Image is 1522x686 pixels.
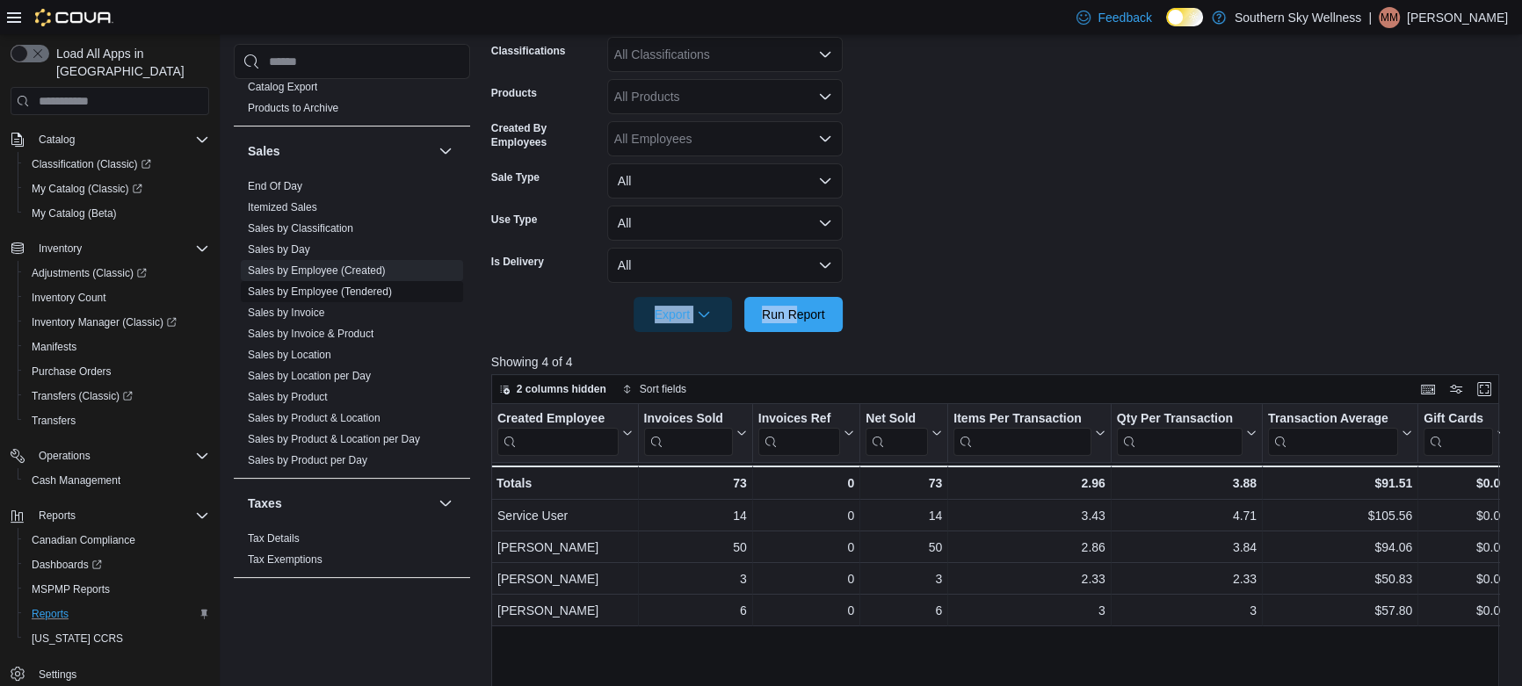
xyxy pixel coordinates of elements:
[248,532,300,545] a: Tax Details
[18,201,216,226] button: My Catalog (Beta)
[248,495,431,512] button: Taxes
[18,408,216,433] button: Transfers
[25,628,209,649] span: Washington CCRS
[248,102,338,114] a: Products to Archive
[248,348,331,362] span: Sales by Location
[25,361,209,382] span: Purchase Orders
[248,453,367,467] span: Sales by Product per Day
[32,473,120,487] span: Cash Management
[1098,9,1151,26] span: Feedback
[491,86,537,100] label: Products
[758,411,840,428] div: Invoices Ref
[492,379,613,400] button: 2 columns hidden
[32,206,117,220] span: My Catalog (Beta)
[1424,505,1507,526] div: $0.00
[248,370,371,382] a: Sales by Location per Day
[25,203,209,224] span: My Catalog (Beta)
[248,221,353,235] span: Sales by Classification
[248,369,371,383] span: Sales by Location per Day
[18,359,216,384] button: Purchase Orders
[248,553,323,566] a: Tax Exemptions
[248,433,420,445] a: Sales by Product & Location per Day
[25,530,142,551] a: Canadian Compliance
[248,412,380,424] a: Sales by Product & Location
[25,178,149,199] a: My Catalog (Classic)
[25,361,119,382] a: Purchase Orders
[25,386,140,407] a: Transfers (Classic)
[32,445,98,466] button: Operations
[32,129,209,150] span: Catalog
[643,600,746,621] div: 6
[25,579,117,600] a: MSPMP Reports
[1166,8,1203,26] input: Dark Mode
[248,285,392,298] a: Sales by Employee (Tendered)
[643,537,746,558] div: 50
[18,335,216,359] button: Manifests
[248,552,323,567] span: Tax Exemptions
[496,473,633,494] div: Totals
[758,473,854,494] div: 0
[25,312,209,333] span: Inventory Manager (Classic)
[1417,379,1439,400] button: Keyboard shortcuts
[248,142,431,160] button: Sales
[607,206,843,241] button: All
[248,307,324,319] a: Sales by Invoice
[615,379,693,400] button: Sort fields
[25,579,209,600] span: MSPMP Reports
[866,537,942,558] div: 50
[18,528,216,552] button: Canadian Compliance
[32,365,112,379] span: Purchase Orders
[248,201,317,213] a: Itemized Sales
[1117,600,1257,621] div: 3
[866,411,928,428] div: Net Sold
[953,411,1091,428] div: Items Per Transaction
[25,470,209,491] span: Cash Management
[953,568,1105,589] div: 2.33
[32,558,102,572] span: Dashboards
[32,238,89,259] button: Inventory
[643,411,732,456] div: Invoices Sold
[32,445,209,466] span: Operations
[953,537,1105,558] div: 2.86
[4,236,216,261] button: Inventory
[435,493,456,514] button: Taxes
[248,101,338,115] span: Products to Archive
[1166,26,1167,27] span: Dark Mode
[25,386,209,407] span: Transfers (Classic)
[25,287,209,308] span: Inventory Count
[248,81,317,93] a: Catalog Export
[1268,411,1398,456] div: Transaction Average
[758,505,854,526] div: 0
[1381,7,1398,28] span: MM
[18,285,216,310] button: Inventory Count
[640,382,686,396] span: Sort fields
[491,44,566,58] label: Classifications
[517,382,606,396] span: 2 columns hidden
[644,297,721,332] span: Export
[758,600,854,621] div: 0
[39,449,91,463] span: Operations
[25,470,127,491] a: Cash Management
[643,411,746,456] button: Invoices Sold
[248,391,328,403] a: Sales by Product
[18,468,216,493] button: Cash Management
[1424,600,1507,621] div: $0.00
[497,505,633,526] div: Service User
[643,473,746,494] div: 73
[1268,537,1412,558] div: $94.06
[866,411,942,456] button: Net Sold
[248,349,331,361] a: Sales by Location
[1268,568,1412,589] div: $50.83
[818,47,832,61] button: Open list of options
[25,554,109,575] a: Dashboards
[758,411,840,456] div: Invoices Ref
[248,200,317,214] span: Itemized Sales
[32,315,177,329] span: Inventory Manager (Classic)
[32,129,82,150] button: Catalog
[32,582,110,596] span: MSPMP Reports
[25,554,209,575] span: Dashboards
[1474,379,1495,400] button: Enter fullscreen
[25,410,83,431] a: Transfers
[248,531,300,545] span: Tax Details
[497,411,619,428] div: Created Employee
